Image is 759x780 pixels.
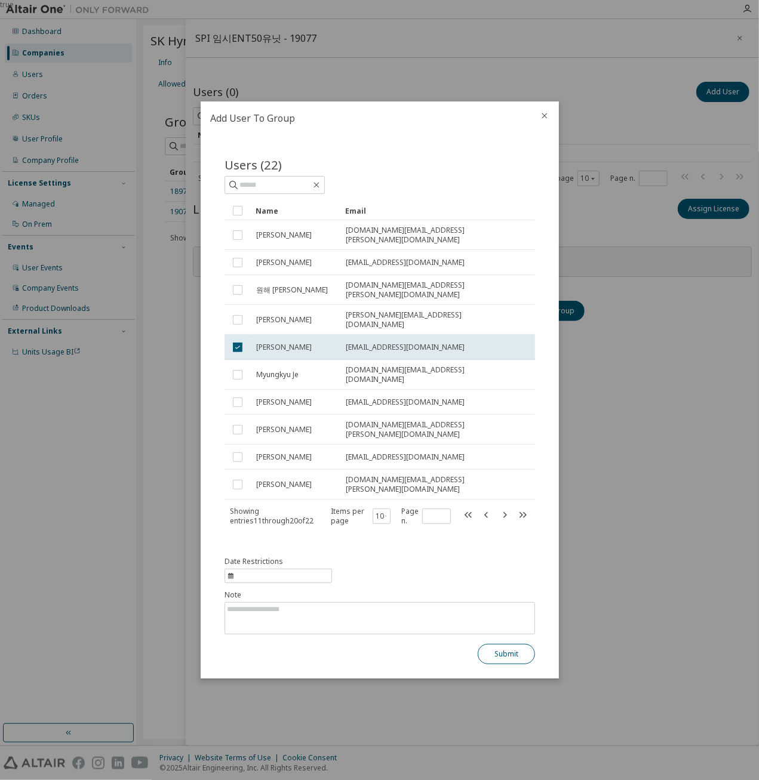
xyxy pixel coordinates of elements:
span: [PERSON_NAME] [256,397,312,407]
button: information [225,557,332,583]
span: [DOMAIN_NAME][EMAIL_ADDRESS][PERSON_NAME][DOMAIN_NAME] [346,420,514,439]
h2: Add User To Group [201,101,530,135]
span: [EMAIL_ADDRESS][DOMAIN_NAME] [346,258,465,267]
span: [DOMAIN_NAME][EMAIL_ADDRESS][PERSON_NAME][DOMAIN_NAME] [346,475,514,494]
span: [PERSON_NAME][EMAIL_ADDRESS][DOMAIN_NAME] [346,310,514,329]
span: 원해 [PERSON_NAME] [256,285,328,295]
label: Note [225,590,535,600]
span: [PERSON_NAME] [256,230,312,240]
span: [PERSON_NAME] [256,480,312,489]
span: Users (22) [225,156,282,173]
span: [PERSON_NAME] [256,258,312,267]
span: [EMAIL_ADDRESS][DOMAIN_NAME] [346,343,465,352]
div: Email [345,201,515,220]
span: [DOMAIN_NAME][EMAIL_ADDRESS][PERSON_NAME][DOMAIN_NAME] [346,280,514,300]
span: [EMAIL_ADDRESS][DOMAIN_NAME] [346,397,465,407]
button: 10 [376,511,388,521]
div: Name [256,201,336,220]
button: close [540,111,549,121]
span: Showing entries 11 through 20 of 22 [230,506,314,526]
span: Myungkyu Je [256,370,299,380]
span: Date Restrictions [225,557,283,566]
span: [PERSON_NAME] [256,315,312,325]
span: [PERSON_NAME] [256,452,312,462]
span: [EMAIL_ADDRESS][DOMAIN_NAME] [346,452,465,462]
span: [DOMAIN_NAME][EMAIL_ADDRESS][DOMAIN_NAME] [346,365,514,384]
span: Page n. [401,507,451,526]
span: [PERSON_NAME] [256,343,312,352]
span: Items per page [331,507,391,526]
button: Submit [478,644,535,664]
span: [DOMAIN_NAME][EMAIL_ADDRESS][PERSON_NAME][DOMAIN_NAME] [346,226,514,245]
span: [PERSON_NAME] [256,425,312,434]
